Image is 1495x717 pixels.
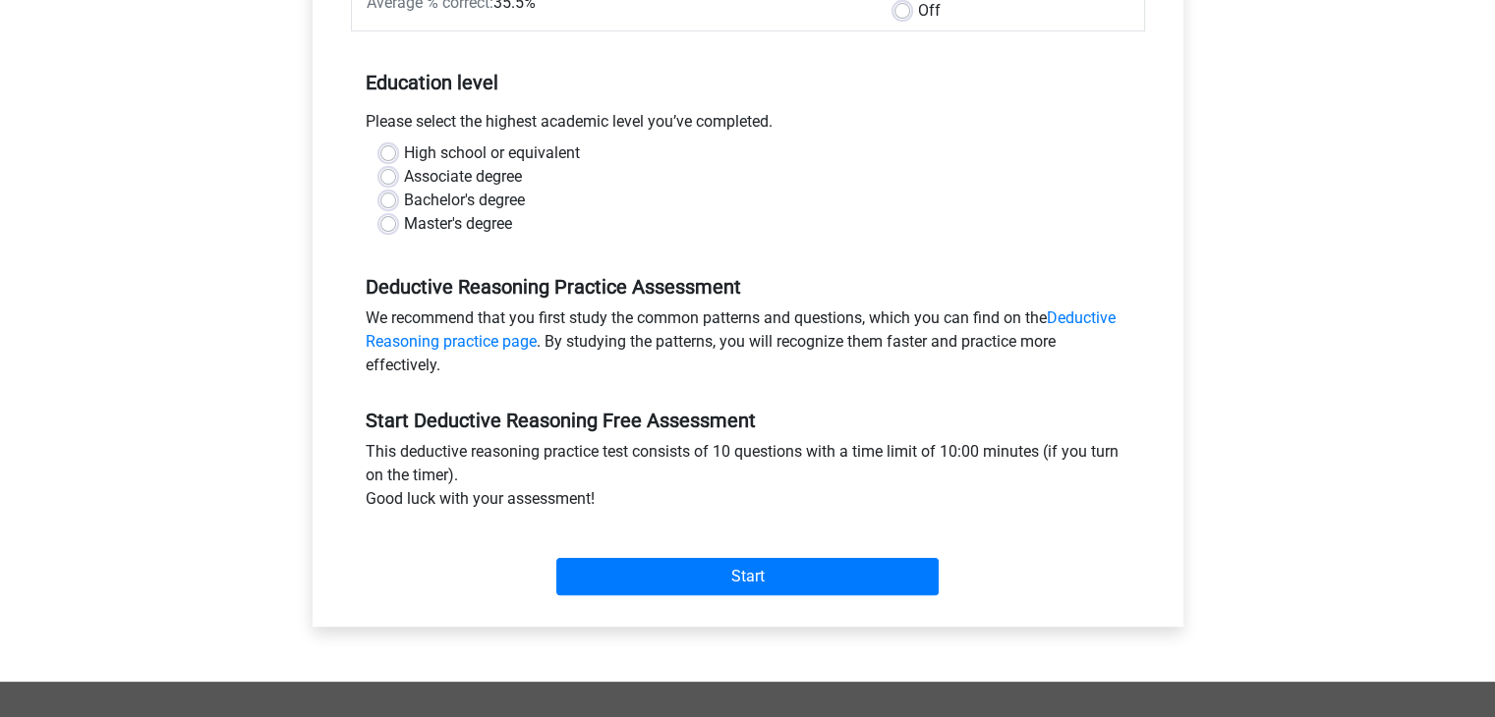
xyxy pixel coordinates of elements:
[351,440,1145,519] div: This deductive reasoning practice test consists of 10 questions with a time limit of 10:00 minute...
[351,306,1145,385] div: We recommend that you first study the common patterns and questions, which you can find on the . ...
[351,110,1145,141] div: Please select the highest academic level you’ve completed.
[366,275,1130,299] h5: Deductive Reasoning Practice Assessment
[366,63,1130,102] h5: Education level
[404,165,522,189] label: Associate degree
[404,141,580,165] label: High school or equivalent
[404,212,512,236] label: Master's degree
[366,409,1130,432] h5: Start Deductive Reasoning Free Assessment
[556,558,939,595] input: Start
[404,189,525,212] label: Bachelor's degree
